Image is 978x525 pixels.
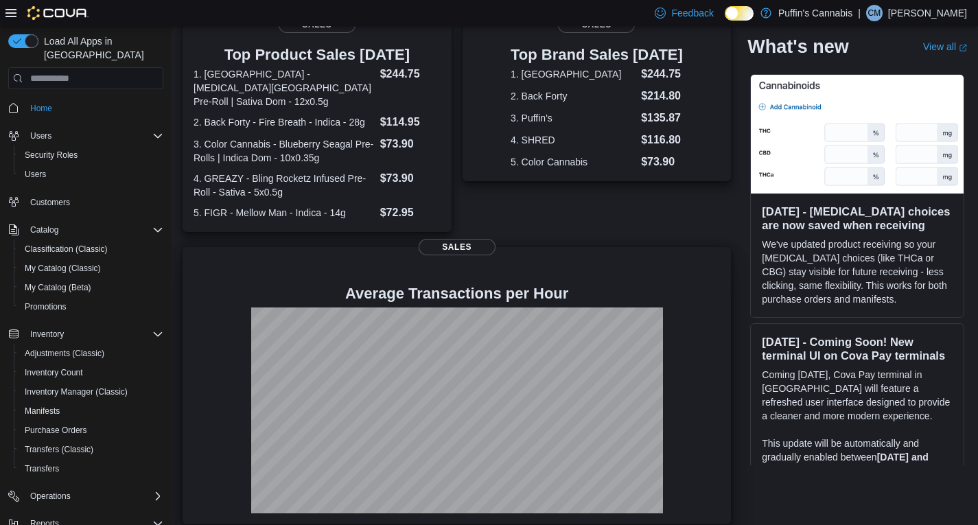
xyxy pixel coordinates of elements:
span: Manifests [25,406,60,417]
button: Promotions [14,297,169,316]
dt: 3. Puffin's [511,111,636,125]
span: Manifests [19,403,163,419]
dd: $135.87 [641,110,683,126]
span: Classification (Classic) [19,241,163,257]
span: Inventory [25,326,163,342]
span: Users [25,128,163,144]
a: Inventory Count [19,364,89,381]
h3: Top Product Sales [DATE] [194,47,441,63]
span: Home [25,99,163,116]
dt: 4. SHRED [511,133,636,147]
span: Inventory Manager (Classic) [19,384,163,400]
dd: $73.90 [380,170,441,187]
dt: 1. [GEOGRAPHIC_DATA] - [MEDICAL_DATA][GEOGRAPHIC_DATA] Pre-Roll | Sativa Dom - 12x0.5g [194,67,375,108]
button: Inventory [25,326,69,342]
button: Inventory [3,325,169,344]
a: Classification (Classic) [19,241,113,257]
a: Home [25,100,58,117]
p: Puffin's Cannabis [778,5,852,21]
dt: 2. Back Forty - Fire Breath - Indica - 28g [194,115,375,129]
span: Promotions [25,301,67,312]
a: Security Roles [19,147,83,163]
span: Classification (Classic) [25,244,108,255]
span: Inventory Manager (Classic) [25,386,128,397]
a: Adjustments (Classic) [19,345,110,362]
button: Classification (Classic) [14,240,169,259]
dt: 5. FIGR - Mellow Man - Indica - 14g [194,206,375,220]
span: Catalog [25,222,163,238]
button: Users [3,126,169,145]
dt: 5. Color Cannabis [511,155,636,169]
span: Purchase Orders [25,425,87,436]
dd: $73.90 [380,136,441,152]
a: Customers [25,194,75,211]
span: Users [19,166,163,183]
span: Transfers [25,463,59,474]
a: Inventory Manager (Classic) [19,384,133,400]
button: Operations [3,487,169,506]
a: Transfers (Classic) [19,441,99,458]
a: Purchase Orders [19,422,93,439]
h4: Average Transactions per Hour [194,285,720,302]
span: Load All Apps in [GEOGRAPHIC_DATA] [38,34,163,62]
p: We've updated product receiving so your [MEDICAL_DATA] choices (like THCa or CBG) stay visible fo... [762,237,953,306]
span: Users [25,169,46,180]
button: Transfers [14,459,169,478]
span: My Catalog (Classic) [19,260,163,277]
span: Operations [25,488,163,504]
dd: $244.75 [380,66,441,82]
span: Inventory Count [19,364,163,381]
a: Promotions [19,299,72,315]
span: Inventory [30,329,64,340]
button: Inventory Manager (Classic) [14,382,169,401]
button: Users [25,128,57,144]
dd: $244.75 [641,66,683,82]
span: My Catalog (Beta) [19,279,163,296]
button: Inventory Count [14,363,169,382]
button: My Catalog (Beta) [14,278,169,297]
a: Users [19,166,51,183]
dd: $214.80 [641,88,683,104]
h3: [DATE] - Coming Soon! New terminal UI on Cova Pay terminals [762,335,953,362]
span: Catalog [30,224,58,235]
div: Curtis Muir [866,5,883,21]
p: | [858,5,861,21]
span: Home [30,103,52,114]
dd: $114.95 [380,114,441,130]
a: View allExternal link [923,41,967,52]
input: Dark Mode [725,6,754,21]
button: Customers [3,192,169,212]
span: Customers [25,194,163,211]
button: Home [3,97,169,117]
span: Transfers (Classic) [19,441,163,458]
img: Cova [27,6,89,20]
span: Operations [30,491,71,502]
span: My Catalog (Beta) [25,282,91,293]
span: Transfers [19,460,163,477]
span: Promotions [19,299,163,315]
span: Feedback [671,6,713,20]
span: My Catalog (Classic) [25,263,101,274]
button: Operations [25,488,76,504]
span: Transfers (Classic) [25,444,93,455]
dt: 3. Color Cannabis - Blueberry Seagal Pre-Rolls | Indica Dom - 10x0.35g [194,137,375,165]
button: Users [14,165,169,184]
p: [PERSON_NAME] [888,5,967,21]
a: Manifests [19,403,65,419]
button: Manifests [14,401,169,421]
span: CM [868,5,881,21]
dt: 4. GREAZY - Bling Rocketz Infused Pre-Roll - Sativa - 5x0.5g [194,172,375,199]
span: Adjustments (Classic) [25,348,104,359]
span: Purchase Orders [19,422,163,439]
h2: What's new [747,36,848,58]
a: My Catalog (Classic) [19,260,106,277]
button: Catalog [3,220,169,240]
dt: 2. Back Forty [511,89,636,103]
button: Purchase Orders [14,421,169,440]
span: Security Roles [19,147,163,163]
button: Adjustments (Classic) [14,344,169,363]
h3: Top Brand Sales [DATE] [511,47,683,63]
h3: [DATE] - [MEDICAL_DATA] choices are now saved when receiving [762,205,953,232]
button: Security Roles [14,145,169,165]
